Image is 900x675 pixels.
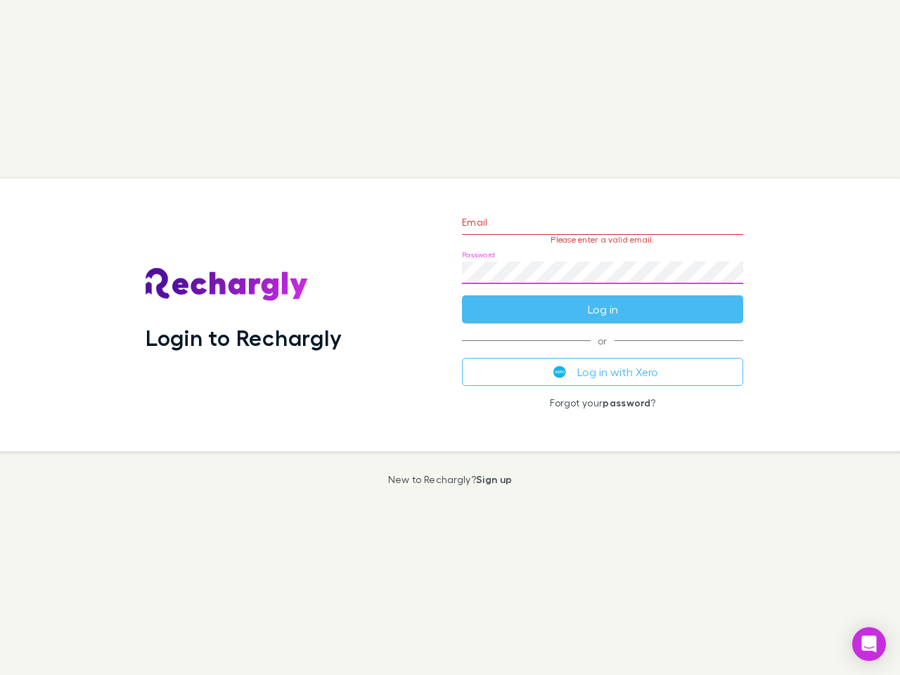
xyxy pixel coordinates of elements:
[603,397,650,409] a: password
[388,474,513,485] p: New to Rechargly?
[553,366,566,378] img: Xero's logo
[462,235,743,245] p: Please enter a valid email.
[462,250,495,260] label: Password
[852,627,886,661] div: Open Intercom Messenger
[462,295,743,323] button: Log in
[476,473,512,485] a: Sign up
[146,324,342,351] h1: Login to Rechargly
[146,268,309,302] img: Rechargly's Logo
[462,397,743,409] p: Forgot your ?
[462,340,743,341] span: or
[462,358,743,386] button: Log in with Xero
